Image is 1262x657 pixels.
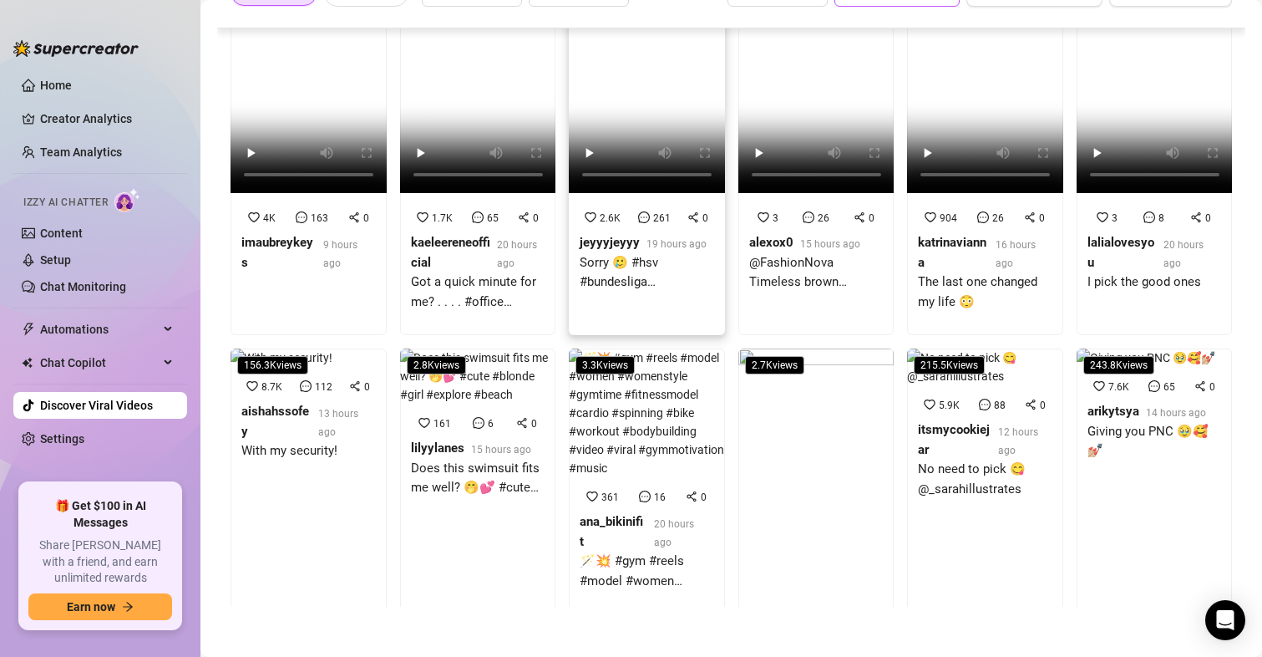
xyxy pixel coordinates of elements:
[40,253,71,267] a: Setup
[516,417,528,429] span: share-alt
[1190,211,1202,223] span: share-alt
[348,211,360,223] span: share-alt
[914,356,985,374] span: 215.5K views
[653,212,671,224] span: 261
[1097,211,1108,223] span: heart
[261,381,282,393] span: 8.7K
[40,145,122,159] a: Team Analytics
[1083,356,1154,374] span: 243.8K views
[231,349,332,367] img: With my security!
[411,235,490,270] strong: kaeleereneofficial
[1112,212,1118,224] span: 3
[979,399,991,410] span: message
[23,195,108,211] span: Izzy AI Chatter
[569,349,725,477] img: 🪄💥 #gym #reels #model #women #womenstyle #gymtime #fitnessmodel #cardio #spinning #bike #workout ...
[237,356,308,374] span: 156.3K views
[654,491,666,503] span: 16
[586,491,598,502] span: heart
[488,418,494,430] span: 6
[487,212,499,224] span: 65
[686,491,697,502] span: share-alt
[702,212,708,224] span: 0
[687,211,699,223] span: share-alt
[1025,399,1036,410] span: share-alt
[531,418,537,430] span: 0
[411,441,464,456] strong: lilyylanes
[22,323,35,336] span: thunderbolt
[318,408,358,438] span: 13 hours ago
[803,211,814,223] span: message
[994,400,1006,411] span: 88
[918,422,990,457] strong: itsmycookiejar
[1087,272,1222,293] div: I pick the good ones
[925,211,936,223] span: heart
[40,399,153,412] a: Discover Viral Videos
[40,79,72,92] a: Home
[411,459,545,498] div: Does this swimsuit fits me well? 🤭💕 #cute #blonde #girl #explore #beach
[246,380,258,392] span: heart
[854,211,865,223] span: share-alt
[1194,380,1206,392] span: share-alt
[907,349,1063,385] img: No need to pick 😋 @_sarahillustrates
[311,212,328,224] span: 163
[407,356,466,374] span: 2.8K views
[241,441,376,461] div: With my security!
[580,552,714,591] div: 🪄💥 #gym #reels #model #women #womenstyle #gymtime #fitnessmodel #cardio #spinning #bike #workout ...
[745,356,804,374] span: 2.7K views
[28,498,172,531] span: 🎁 Get $100 in AI Messages
[40,432,84,446] a: Settings
[122,601,134,613] span: arrow-right
[349,380,361,392] span: share-alt
[22,357,33,369] img: Chat Copilot
[28,537,172,587] span: Share [PERSON_NAME] with a friend, and earn unlimited rewards
[1087,404,1139,419] strong: arikytsya
[1108,381,1129,393] span: 7.6K
[918,272,1052,312] div: The last one changed my life 😳
[1158,212,1164,224] span: 8
[1163,239,1204,269] span: 20 hours ago
[580,235,640,250] strong: jeyyyjeyyy
[601,491,619,503] span: 361
[918,235,986,270] strong: katrinavianna
[646,238,707,250] span: 19 hours ago
[580,253,714,293] div: Sorry 🥲 #hsv #bundesliga #fcbayernmünich #allianzarena
[992,212,1004,224] span: 26
[364,381,370,393] span: 0
[639,491,651,502] span: message
[40,316,159,343] span: Automations
[869,212,874,224] span: 0
[1148,380,1160,392] span: message
[758,211,769,223] span: heart
[1039,212,1045,224] span: 0
[472,211,484,223] span: message
[40,105,174,132] a: Creator Analytics
[1209,381,1215,393] span: 0
[654,518,694,548] span: 20 hours ago
[749,235,793,250] strong: alexox0
[40,227,83,240] a: Content
[924,399,935,410] span: heart
[1143,211,1155,223] span: message
[1205,212,1211,224] span: 0
[575,356,635,374] span: 3.3K views
[471,444,531,456] span: 15 hours ago
[1077,349,1215,367] img: Giving you PNC 🥹🥰💅🏼
[749,253,884,293] div: @FashionNova Timeless brown dresses 🤎 • Wild Whispers Maxi Dress • [PERSON_NAME] Sequin Maxi Tube...
[418,417,430,429] span: heart
[600,212,621,224] span: 2.6K
[800,238,860,250] span: 15 hours ago
[28,593,172,620] button: Earn nowarrow-right
[518,211,530,223] span: share-alt
[585,211,596,223] span: heart
[1205,600,1245,640] div: Open Intercom Messenger
[497,239,537,269] span: 20 hours ago
[473,417,484,429] span: message
[1093,380,1105,392] span: heart
[996,239,1036,269] span: 16 hours ago
[432,212,453,224] span: 1.7K
[939,400,960,411] span: 5.9K
[580,514,643,549] strong: ana_bikinifit
[296,211,307,223] span: message
[1040,400,1046,411] span: 0
[40,280,126,293] a: Chat Monitoring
